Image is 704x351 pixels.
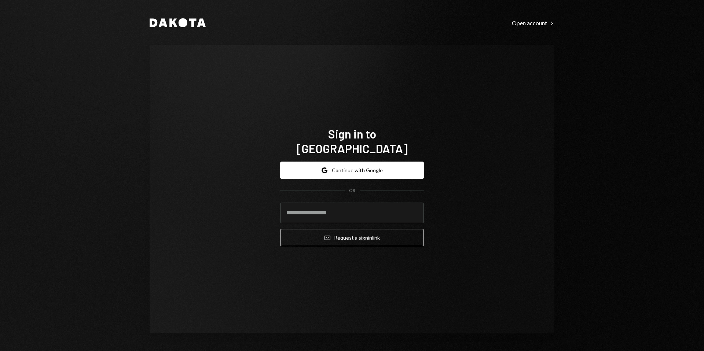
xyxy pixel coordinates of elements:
button: Continue with Google [280,162,424,179]
button: Request a signinlink [280,229,424,246]
h1: Sign in to [GEOGRAPHIC_DATA] [280,126,424,156]
a: Open account [512,19,554,27]
div: OR [349,188,355,194]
